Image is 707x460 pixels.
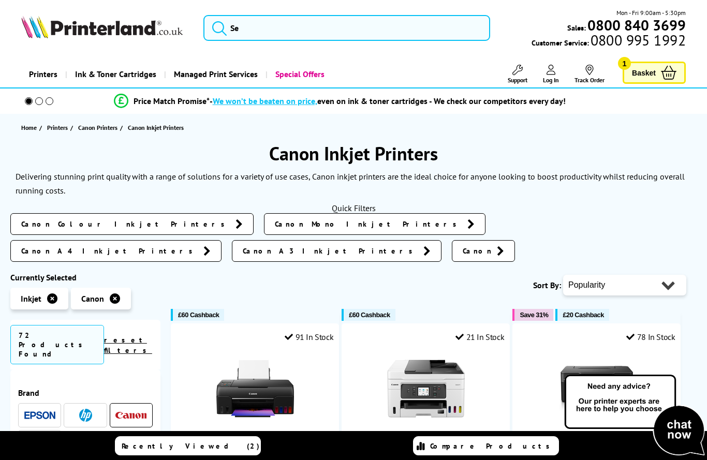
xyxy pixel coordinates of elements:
[216,419,294,429] a: Canon PIXMA G650 MegaTank
[632,66,656,80] span: Basket
[10,141,697,166] h1: Canon Inkjet Printers
[78,122,120,133] a: Canon Printers
[18,388,153,398] span: Brand
[24,409,55,422] a: Epson
[104,335,152,355] a: reset filters
[24,411,55,419] img: Epson
[555,309,609,321] button: £20 Cashback
[558,419,636,429] a: Canon PIXMA G3570 MegaTank
[21,16,183,38] img: Printerland Logo
[618,57,631,70] span: 1
[266,61,332,87] a: Special Offers
[5,92,674,110] li: modal_Promise
[285,332,333,342] div: 91 In Stock
[512,309,553,321] button: Save 31%
[115,409,146,422] a: Canon
[586,20,686,30] a: 0800 840 3699
[21,16,190,40] a: Printerland Logo
[543,65,559,84] a: Log In
[508,76,527,84] span: Support
[10,272,160,283] div: Currently Selected
[47,122,68,133] span: Printers
[21,122,39,133] a: Home
[70,409,101,422] a: HP
[587,16,686,35] b: 0800 840 3699
[275,219,462,229] span: Canon Mono Inkjet Printers
[232,240,441,262] a: Canon A3 Inkjet Printers
[21,246,198,256] span: Canon A4 Inkjet Printers
[264,213,485,235] a: Canon Mono Inkjet Printers
[413,436,559,455] a: Compare Products
[562,373,707,458] img: Open Live Chat window
[10,203,697,213] div: Quick Filters
[128,124,184,131] span: Canon Inkjet Printers
[203,15,490,41] input: Se
[65,61,164,87] a: Ink & Toner Cartridges
[210,96,566,106] div: - even on ink & toner cartridges - We check our competitors every day!
[21,219,230,229] span: Canon Colour Inkjet Printers
[21,293,41,304] span: Inkjet
[78,122,117,133] span: Canon Printers
[387,419,465,429] a: Canon MAXIFY GX4050 MegaTank
[164,61,266,87] a: Managed Print Services
[520,311,548,319] span: Save 31%
[75,61,156,87] span: Ink & Toner Cartridges
[463,246,492,256] span: Canon
[342,309,395,321] button: £60 Cashback
[213,96,317,106] span: We won’t be beaten on price,
[626,332,675,342] div: 78 In Stock
[134,96,210,106] span: Price Match Promise*
[508,65,527,84] a: Support
[455,332,504,342] div: 21 In Stock
[122,441,260,451] span: Recently Viewed (2)
[81,293,104,304] span: Canon
[178,311,219,319] span: £60 Cashback
[243,246,418,256] span: Canon A3 Inkjet Printers
[115,436,261,455] a: Recently Viewed (2)
[387,350,465,427] img: Canon MAXIFY GX4050 MegaTank
[216,350,294,427] img: Canon PIXMA G650 MegaTank
[567,23,586,33] span: Sales:
[171,309,224,321] button: £60 Cashback
[10,213,254,235] a: Canon Colour Inkjet Printers
[430,441,555,451] span: Compare Products
[543,76,559,84] span: Log In
[16,171,685,196] p: Delivering stunning print quality with a range of solutions for a variety of use cases, Canon ink...
[558,350,636,427] img: Canon PIXMA G3570 MegaTank
[10,240,222,262] a: Canon A4 Inkjet Printers
[452,240,515,262] a: Canon
[10,325,104,364] span: 72 Products Found
[349,311,390,319] span: £60 Cashback
[115,412,146,419] img: Canon
[563,311,603,319] span: £20 Cashback
[21,61,65,87] a: Printers
[575,65,605,84] a: Track Order
[533,280,561,290] span: Sort By:
[532,35,686,48] span: Customer Service:
[616,8,686,18] span: Mon - Fri 9:00am - 5:30pm
[623,62,686,84] a: Basket 1
[589,35,686,45] span: 0800 995 1992
[47,122,70,133] a: Printers
[79,409,92,422] img: HP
